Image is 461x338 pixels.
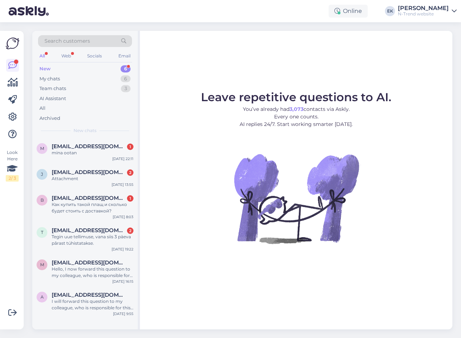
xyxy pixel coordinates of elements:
span: Search customers [44,37,90,45]
div: Online [329,5,368,18]
div: [DATE] 19:22 [112,247,133,252]
div: [PERSON_NAME] [398,5,449,11]
div: 6 [121,75,131,83]
div: Look Here [6,149,19,182]
div: Team chats [39,85,66,92]
div: Archived [39,115,60,122]
div: Web [60,51,72,61]
span: miltassia98@gmail.com [52,143,126,150]
span: b [41,197,44,203]
div: My chats [39,75,60,83]
div: [DATE] 13:55 [112,182,133,187]
div: Tegin uue tellimuse, vana siis 3 päeva pârast túhistatakse. [52,234,133,247]
div: Как купить такой плащ и сколько будет стоить с доставкой? [52,201,133,214]
span: julija_plauka@inbox.lv [52,169,126,175]
div: 1 [127,144,133,150]
b: 3,073 [290,106,304,112]
img: Askly Logo [6,37,19,50]
div: N-Trend website [398,11,449,17]
a: [PERSON_NAME]N-Trend website [398,5,457,17]
div: 2 / 3 [6,175,19,182]
span: tea.aagussaar@mail.ee [52,227,126,234]
span: an.bilevich@gmail.com [52,292,126,298]
div: Email [117,51,132,61]
div: 1 [127,195,133,202]
div: All [39,105,46,112]
div: [DATE] 9:55 [113,311,133,316]
div: New [39,65,51,72]
div: [DATE] 16:15 [112,279,133,284]
div: 2 [127,169,133,176]
span: boyn5@mail.ru [52,195,126,201]
div: All [38,51,46,61]
div: 6 [121,65,131,72]
div: 2 [127,227,133,234]
span: m [40,262,44,267]
div: [DATE] 22:11 [112,156,133,161]
span: j [41,172,43,177]
span: a [41,294,44,300]
div: Socials [86,51,103,61]
div: 3 [121,85,131,92]
img: No Chat active [232,134,361,263]
span: m [40,146,44,151]
span: molyamamyr@gmail.com [52,259,126,266]
div: I will forward this question to my colleague, who is responsible for this. The reply will be here... [52,298,133,311]
p: You’ve already had contacts via Askly. Every one counts. AI replies 24/7. Start working smarter [... [201,105,391,128]
span: Leave repetitive questions to AI. [201,90,391,104]
div: mina ootan [52,150,133,156]
span: t [41,230,43,235]
div: [DATE] 8:03 [113,214,133,220]
span: New chats [74,127,97,134]
div: EK [385,6,395,16]
div: Attachment [52,175,133,182]
div: Hello, I now forward this question to my colleague, who is responsible for this. The reply will b... [52,266,133,279]
div: AI Assistant [39,95,66,102]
